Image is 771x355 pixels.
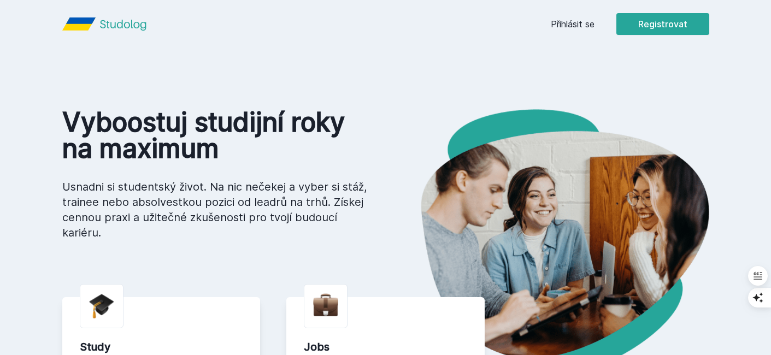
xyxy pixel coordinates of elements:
div: Jobs [304,339,467,354]
img: graduation-cap.png [89,293,114,319]
button: Registrovat [616,13,709,35]
div: Study [80,339,243,354]
a: Přihlásit se [551,17,595,31]
p: Usnadni si studentský život. Na nic nečekej a vyber si stáž, trainee nebo absolvestkou pozici od ... [62,179,368,240]
h1: Vyboostuj studijní roky na maximum [62,109,368,162]
img: briefcase.png [313,291,338,319]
